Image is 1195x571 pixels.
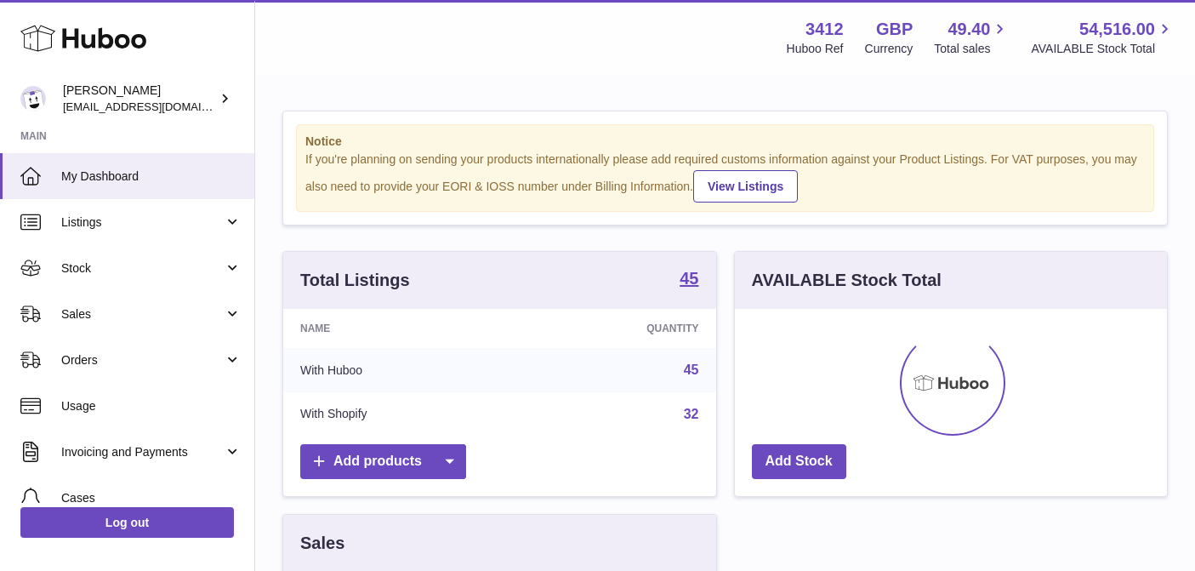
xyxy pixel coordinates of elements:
[934,41,1010,57] span: Total sales
[61,260,224,277] span: Stock
[752,269,942,292] h3: AVAILABLE Stock Total
[947,18,990,41] span: 49.40
[787,41,844,57] div: Huboo Ref
[934,18,1010,57] a: 49.40 Total sales
[63,100,250,113] span: [EMAIL_ADDRESS][DOMAIN_NAME]
[20,86,46,111] img: info@beeble.buzz
[1031,18,1175,57] a: 54,516.00 AVAILABLE Stock Total
[305,151,1145,203] div: If you're planning on sending your products internationally please add required customs informati...
[805,18,844,41] strong: 3412
[516,309,715,348] th: Quantity
[61,490,242,506] span: Cases
[680,270,698,287] strong: 45
[61,168,242,185] span: My Dashboard
[61,214,224,231] span: Listings
[300,532,344,555] h3: Sales
[283,348,516,392] td: With Huboo
[283,392,516,437] td: With Shopify
[61,398,242,414] span: Usage
[865,41,913,57] div: Currency
[684,407,699,421] a: 32
[61,352,224,368] span: Orders
[680,270,698,290] a: 45
[300,444,466,479] a: Add products
[752,444,846,479] a: Add Stock
[305,134,1145,150] strong: Notice
[61,306,224,323] span: Sales
[1079,18,1155,41] span: 54,516.00
[283,309,516,348] th: Name
[684,363,699,377] a: 45
[876,18,913,41] strong: GBP
[20,507,234,538] a: Log out
[63,83,216,115] div: [PERSON_NAME]
[1031,41,1175,57] span: AVAILABLE Stock Total
[300,269,410,292] h3: Total Listings
[693,170,798,203] a: View Listings
[61,444,224,460] span: Invoicing and Payments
